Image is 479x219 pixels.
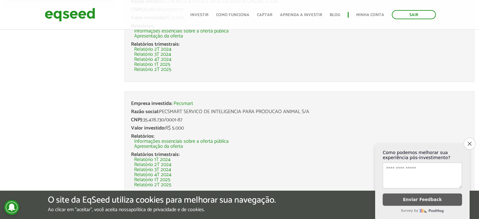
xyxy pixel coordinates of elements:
p: Ao clicar em "aceitar", você aceita nossa . [48,207,276,213]
span: Relatórios trimestrais: [131,150,180,159]
span: Empresa investida: [131,99,172,108]
a: Apresentação da oferta [134,34,183,39]
img: EqSeed [45,6,95,23]
a: Relatório 2T 2025 [134,67,171,72]
a: Como funciona [216,13,249,17]
a: Informações essenciais sobre a oferta pública [134,139,229,144]
a: Minha conta [356,13,384,17]
span: CNPJ: [131,116,143,124]
a: Relatório 1T 2025 [134,62,170,67]
span: Razão social: [131,107,159,116]
a: política de privacidade e de cookies [131,207,204,212]
a: Relatório 2T 2024 [134,47,171,52]
span: Relatórios trimestrais: [131,40,180,49]
a: Relatório 4T 2024 [134,172,171,177]
a: Relatório 3T 2024 [134,167,171,172]
h5: O site da EqSeed utiliza cookies para melhorar sua navegação. [48,195,276,205]
a: Relatório 2T 2025 [134,182,171,187]
div: PECSMART SERVICO DE INTELIGENCIA PARA PRODUCAO ANIMAL S/A [131,109,468,114]
span: Relatórios: [131,132,154,141]
a: Blog [330,13,340,17]
a: Informações essenciais sobre a oferta pública [134,29,229,34]
a: Relatório 4T 2024 [134,57,171,62]
a: Aprenda a investir [280,13,322,17]
div: 35.478.730/0001-87 [131,118,468,123]
a: Relatório 3T 2024 [134,52,171,57]
a: Apresentação da oferta [134,144,183,149]
a: Captar [257,13,272,17]
a: Pecsmart [174,101,193,106]
a: Relatório 1T 2025 [134,177,170,182]
a: Investir [190,13,208,17]
div: R$ 5.000 [131,126,468,131]
a: Relatório 2T 2024 [134,162,171,167]
a: Sair [392,10,436,19]
a: Relatório 1T 2024 [134,157,170,162]
span: Valor investido: [131,124,165,132]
